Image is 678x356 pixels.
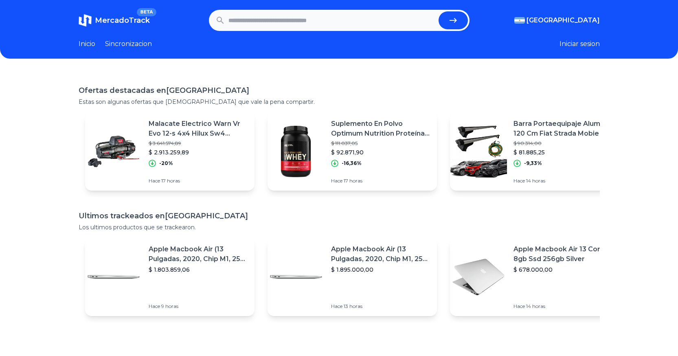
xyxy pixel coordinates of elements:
img: Argentina [514,17,525,24]
p: Apple Macbook Air (13 Pulgadas, 2020, Chip M1, 256 Gb De Ssd, 8 Gb De Ram) - Plata [331,244,430,264]
p: $ 92.871,90 [331,148,430,156]
p: Malacate Electrico Warn Vr Evo 12-s 4x4 Hilux Sw4 Sintetico [149,119,248,138]
span: MercadoTrack [95,16,150,25]
p: Hace 14 horas [513,303,613,310]
p: $ 3.641.574,89 [149,140,248,147]
p: Hace 17 horas [149,178,248,184]
p: Barra Portaequipaje Aluminio 120 Cm Fiat Strada Mobie [513,119,613,138]
p: $ 90.314,00 [513,140,613,147]
a: Featured imageMalacate Electrico Warn Vr Evo 12-s 4x4 Hilux Sw4 Sintetico$ 3.641.574,89$ 2.913.25... [85,112,255,191]
span: BETA [137,8,156,16]
p: Los ultimos productos que se trackearon. [79,223,600,231]
a: Featured imageSuplemento En Polvo Optimum Nutrition Proteína Gold Standard 100% Whey Proteína Sab... [268,112,437,191]
p: $ 1.895.000,00 [331,266,430,274]
p: Hace 9 horas [149,303,248,310]
img: Featured image [450,248,507,305]
img: Featured image [268,123,325,180]
p: $ 1.803.859,06 [149,266,248,274]
p: Apple Macbook Air (13 Pulgadas, 2020, Chip M1, 256 Gb De Ssd, 8 Gb De Ram) - Plata [149,244,248,264]
p: $ 2.913.259,89 [149,148,248,156]
button: Iniciar sesion [560,39,600,49]
p: Apple Macbook Air 13 Core I5 8gb Ssd 256gb Silver [513,244,613,264]
p: Hace 17 horas [331,178,430,184]
h1: Ofertas destacadas en [GEOGRAPHIC_DATA] [79,85,600,96]
img: MercadoTrack [79,14,92,27]
img: Featured image [268,248,325,305]
a: Featured imageApple Macbook Air 13 Core I5 8gb Ssd 256gb Silver$ 678.000,00Hace 14 horas [450,238,619,316]
img: Featured image [450,123,507,180]
a: Featured imageApple Macbook Air (13 Pulgadas, 2020, Chip M1, 256 Gb De Ssd, 8 Gb De Ram) - Plata$... [268,238,437,316]
p: -9,33% [524,160,542,167]
p: Hace 13 horas [331,303,430,310]
a: MercadoTrackBETA [79,14,150,27]
a: Inicio [79,39,95,49]
button: [GEOGRAPHIC_DATA] [514,15,600,25]
a: Sincronizacion [105,39,152,49]
img: Featured image [85,123,142,180]
a: Featured imageApple Macbook Air (13 Pulgadas, 2020, Chip M1, 256 Gb De Ssd, 8 Gb De Ram) - Plata$... [85,238,255,316]
p: -20% [159,160,173,167]
h1: Ultimos trackeados en [GEOGRAPHIC_DATA] [79,210,600,222]
p: Estas son algunas ofertas que [DEMOGRAPHIC_DATA] que vale la pena compartir. [79,98,600,106]
span: [GEOGRAPHIC_DATA] [527,15,600,25]
p: $ 81.885,25 [513,148,613,156]
p: Hace 14 horas [513,178,613,184]
p: $ 111.037,05 [331,140,430,147]
img: Featured image [85,248,142,305]
a: Featured imageBarra Portaequipaje Aluminio 120 Cm Fiat Strada Mobie$ 90.314,00$ 81.885,25-9,33%Ha... [450,112,619,191]
p: Suplemento En Polvo Optimum Nutrition Proteína Gold Standard 100% Whey Proteína Sabor Delicious S... [331,119,430,138]
p: $ 678.000,00 [513,266,613,274]
p: -16,36% [342,160,362,167]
